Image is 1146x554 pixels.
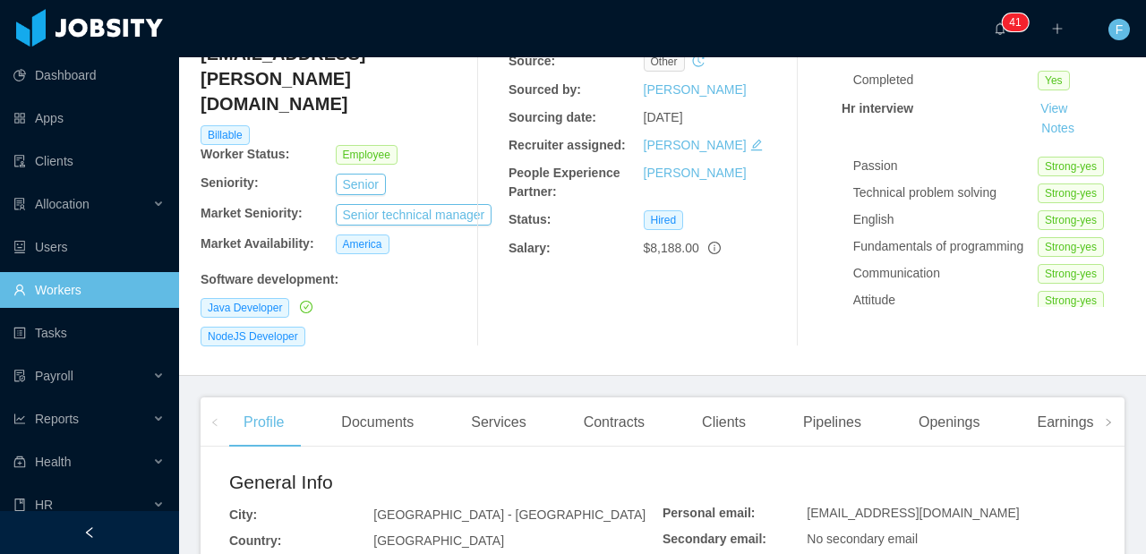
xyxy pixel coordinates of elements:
[1009,13,1015,31] p: 4
[509,241,551,255] b: Salary:
[853,210,1038,229] div: English
[201,298,289,318] span: Java Developer
[644,138,747,152] a: [PERSON_NAME]
[35,369,73,383] span: Payroll
[853,71,1038,89] div: Completed
[644,110,683,124] span: [DATE]
[13,229,165,265] a: icon: robotUsers
[1015,13,1022,31] p: 1
[35,412,79,426] span: Reports
[373,533,504,548] span: [GEOGRAPHIC_DATA]
[1104,418,1113,427] i: icon: right
[509,166,620,199] b: People Experience Partner:
[644,210,684,230] span: Hired
[13,315,165,351] a: icon: profileTasks
[296,300,312,314] a: icon: check-circle
[1116,19,1124,40] span: F
[708,242,721,254] span: info-circle
[336,145,398,165] span: Employee
[373,507,646,522] span: [GEOGRAPHIC_DATA] - [GEOGRAPHIC_DATA]
[300,301,312,313] i: icon: check-circle
[853,264,1038,283] div: Communication
[904,397,995,447] div: Openings
[1051,22,1064,35] i: icon: plus
[201,236,314,251] b: Market Availability:
[688,397,760,447] div: Clients
[229,468,663,497] h2: General Info
[201,125,250,145] span: Billable
[750,139,763,151] i: icon: edit
[13,499,26,511] i: icon: book
[644,166,747,180] a: [PERSON_NAME]
[1038,71,1070,90] span: Yes
[201,16,470,116] h4: [PERSON_NAME][EMAIL_ADDRESS][PERSON_NAME][DOMAIN_NAME]
[509,82,581,97] b: Sourced by:
[13,456,26,468] i: icon: medicine-box
[336,234,389,254] span: America
[842,101,913,115] strong: Hr interview
[509,138,626,152] b: Recruiter assigned:
[1038,237,1104,257] span: Strong-yes
[569,397,659,447] div: Contracts
[1034,101,1073,115] a: View
[229,397,298,447] div: Profile
[1038,291,1104,311] span: Strong-yes
[644,82,747,97] a: [PERSON_NAME]
[853,291,1038,310] div: Attitude
[1034,118,1082,140] button: Notes
[35,455,71,469] span: Health
[201,327,305,346] span: NodeJS Developer
[509,54,555,68] b: Source:
[229,533,281,548] b: Country:
[13,272,165,308] a: icon: userWorkers
[663,506,756,520] b: Personal email:
[663,532,766,546] b: Secondary email:
[336,174,386,195] button: Senior
[13,198,26,210] i: icon: solution
[807,506,1019,520] span: [EMAIL_ADDRESS][DOMAIN_NAME]
[13,57,165,93] a: icon: pie-chartDashboard
[13,413,26,425] i: icon: line-chart
[327,397,428,447] div: Documents
[509,110,596,124] b: Sourcing date:
[509,212,551,226] b: Status:
[807,532,918,546] span: No secondary email
[644,52,685,72] span: other
[229,507,257,522] b: City:
[853,157,1038,175] div: Passion
[201,272,338,286] b: Software development :
[35,197,90,211] span: Allocation
[1038,157,1104,176] span: Strong-yes
[789,397,876,447] div: Pipelines
[336,204,492,226] button: Senior technical manager
[35,498,53,512] span: HR
[201,175,259,190] b: Seniority:
[1002,13,1028,31] sup: 41
[853,237,1038,256] div: Fundamentals of programming
[201,206,303,220] b: Market Seniority:
[853,183,1038,202] div: Technical problem solving
[1038,210,1104,230] span: Strong-yes
[13,100,165,136] a: icon: appstoreApps
[1038,183,1104,203] span: Strong-yes
[1038,264,1104,284] span: Strong-yes
[692,55,705,67] i: icon: history
[210,418,219,427] i: icon: left
[457,397,540,447] div: Services
[13,370,26,382] i: icon: file-protect
[201,147,289,161] b: Worker Status:
[644,241,699,255] span: $8,188.00
[13,143,165,179] a: icon: auditClients
[994,22,1006,35] i: icon: bell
